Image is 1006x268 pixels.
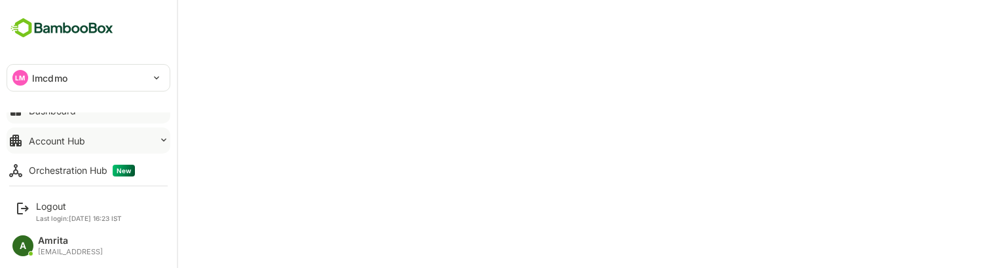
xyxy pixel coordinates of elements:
[7,127,170,154] button: Account Hub
[32,71,67,85] p: lmcdmo
[36,214,122,222] p: Last login: [DATE] 16:23 IST
[113,165,135,176] span: New
[38,248,103,256] div: [EMAIL_ADDRESS]
[29,165,135,176] div: Orchestration Hub
[29,135,85,146] div: Account Hub
[7,65,170,91] div: LMlmcdmo
[7,16,117,41] img: BambooboxFullLogoMark.5f36c76dfaba33ec1ec1367b70bb1252.svg
[7,158,170,184] button: Orchestration HubNew
[12,70,28,86] div: LM
[12,235,33,256] div: A
[36,201,122,212] div: Logout
[38,235,103,246] div: Amrita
